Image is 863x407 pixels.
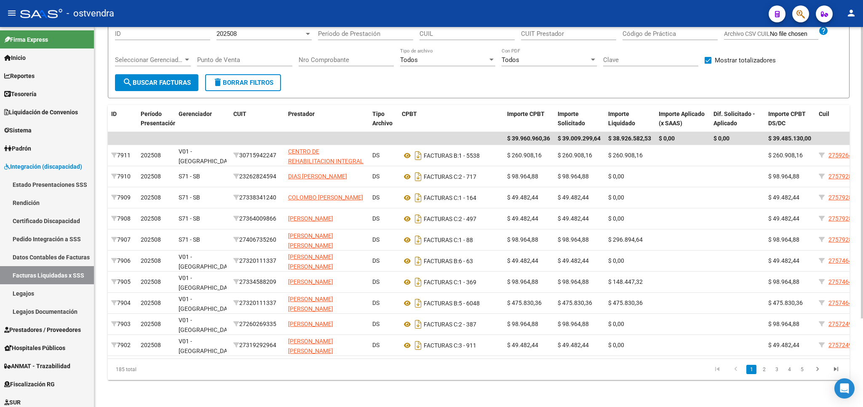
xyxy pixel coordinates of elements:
[179,173,200,180] span: S71 - SB
[709,365,725,374] a: go to first page
[400,56,418,64] span: Todos
[111,235,134,245] div: 7907
[724,30,770,37] span: Archivo CSV CUIL
[398,105,504,142] datatable-header-cell: CPBT
[413,233,424,247] i: Descargar documento
[507,111,545,117] span: Importe CPBT
[768,236,799,243] span: $ 98.964,88
[810,365,826,374] a: go to next page
[558,342,589,348] span: $ 49.482,44
[424,152,459,159] span: FACTURAS B:
[772,365,782,374] a: 3
[504,105,554,142] datatable-header-cell: Importe CPBT
[179,215,200,222] span: S71 - SB
[413,318,424,331] i: Descargar documento
[770,362,783,377] li: page 3
[4,380,55,389] span: Fiscalización RG
[233,151,281,160] div: 30715942247
[413,254,424,268] i: Descargar documento
[111,214,134,224] div: 7908
[141,342,161,348] span: 202508
[558,194,589,201] span: $ 49.482,44
[558,152,592,159] span: $ 260.908,16
[819,111,829,117] span: Cuil
[123,79,191,86] span: Buscar Facturas
[123,77,133,87] mat-icon: search
[179,236,200,243] span: S71 - SB
[783,362,796,377] li: page 4
[608,257,624,264] span: $ 0,00
[111,277,134,287] div: 7905
[288,148,363,174] span: CENTRO DE REHABILITACION INTEGRAL TE INVITO A JUGAR S.R.L.
[4,89,37,99] span: Tesorería
[502,56,519,64] span: Todos
[285,105,369,142] datatable-header-cell: Prestador
[288,173,347,180] span: DIAS [PERSON_NAME]
[558,135,601,142] span: $ 39.009.299,64
[233,256,281,266] div: 27320111337
[233,298,281,308] div: 27320111337
[768,342,799,348] span: $ 49.482,44
[4,361,70,371] span: ANMAT - Trazabilidad
[402,275,500,289] div: 1 - 369
[834,378,855,399] div: Open Intercom Messenger
[402,212,500,226] div: 2 - 497
[233,111,246,117] span: CUIT
[108,105,137,142] datatable-header-cell: ID
[111,151,134,160] div: 7911
[288,232,333,249] span: [PERSON_NAME] [PERSON_NAME]
[507,152,542,159] span: $ 260.908,16
[424,258,459,264] span: FACTURAS B:
[141,236,161,243] span: 202508
[413,191,424,205] i: Descargar documento
[115,74,198,91] button: Buscar Facturas
[745,362,758,377] li: page 1
[372,173,379,180] span: DS
[111,298,134,308] div: 7904
[507,215,538,222] span: $ 49.482,44
[424,342,459,349] span: FACTURAS C:
[715,55,776,65] span: Mostrar totalizadores
[608,173,624,180] span: $ 0,00
[507,321,538,327] span: $ 98.964,88
[768,194,799,201] span: $ 49.482,44
[4,162,82,171] span: Integración (discapacidad)
[558,236,589,243] span: $ 98.964,88
[558,299,592,306] span: $ 475.830,36
[507,299,542,306] span: $ 475.830,36
[402,191,500,205] div: 1 - 164
[413,212,424,226] i: Descargar documento
[770,30,818,38] input: Archivo CSV CUIL
[179,296,235,312] span: V01 - [GEOGRAPHIC_DATA]
[558,215,589,222] span: $ 49.482,44
[372,236,379,243] span: DS
[179,317,235,333] span: V01 - [GEOGRAPHIC_DATA]
[608,342,624,348] span: $ 0,00
[288,194,363,201] span: COLOMBO [PERSON_NAME]
[768,299,803,306] span: $ 475.830,36
[759,365,769,374] a: 2
[507,342,538,348] span: $ 49.482,44
[213,79,273,86] span: Borrar Filtros
[233,340,281,350] div: 27319292964
[402,254,500,268] div: 6 - 63
[141,278,161,285] span: 202508
[746,365,756,374] a: 1
[768,111,806,127] span: Importe CPBT DS/DC
[4,108,78,117] span: Liquidación de Convenios
[7,8,17,18] mat-icon: menu
[424,279,459,286] span: FACTURAS C:
[605,105,655,142] datatable-header-cell: Importe Liquidado
[288,111,315,117] span: Prestador
[4,35,48,44] span: Firma Express
[372,257,379,264] span: DS
[768,152,803,159] span: $ 260.908,16
[608,135,651,142] span: $ 38.926.582,53
[372,342,379,348] span: DS
[233,277,281,287] div: 27334588209
[141,173,161,180] span: 202508
[768,257,799,264] span: $ 49.482,44
[424,321,459,328] span: FACTURAS C:
[402,339,500,352] div: 3 - 911
[141,321,161,327] span: 202508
